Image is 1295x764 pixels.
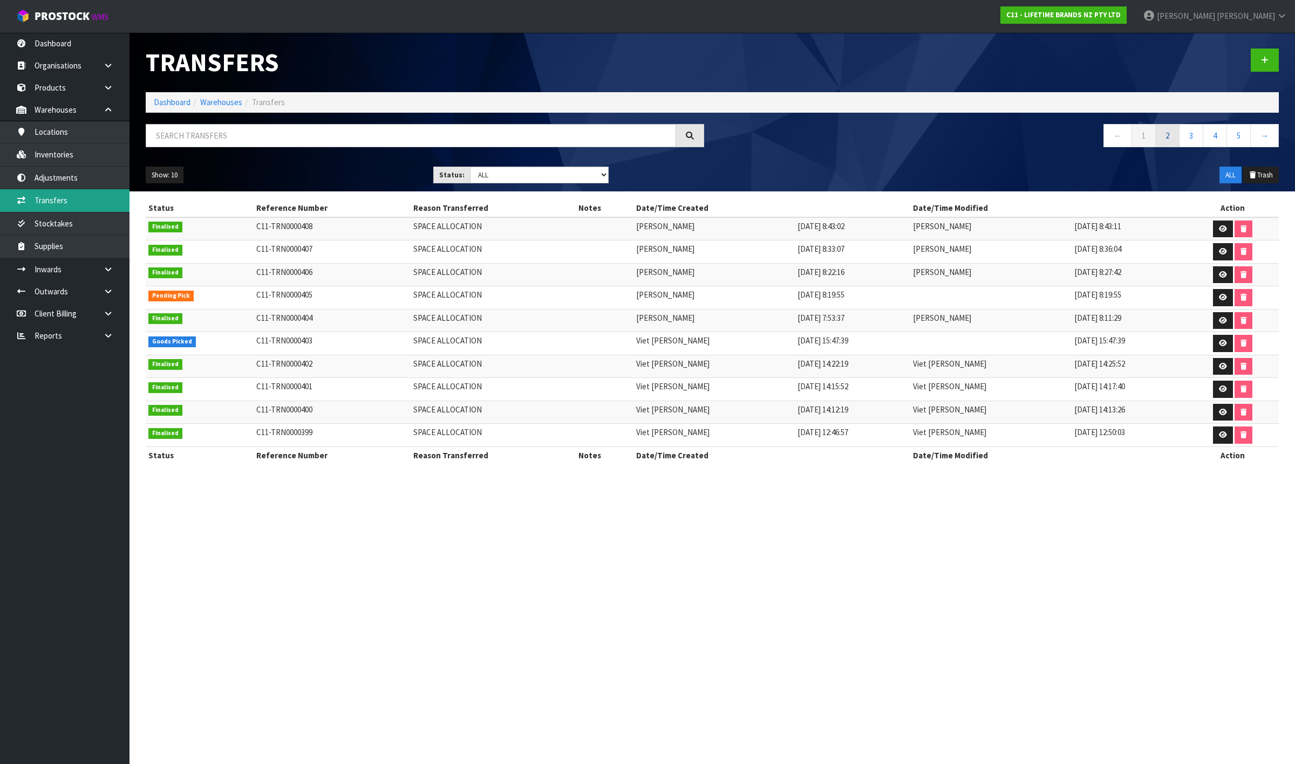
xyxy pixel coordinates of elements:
[148,428,182,439] span: Finalised
[411,263,576,286] td: SPACE ALLOCATION
[92,12,108,22] small: WMS
[1006,10,1121,19] strong: C11 - LIFETIME BRANDS NZ PTY LTD
[1187,199,1279,217] th: Action
[1072,424,1187,447] td: [DATE] 12:50:03
[910,263,1072,286] td: [PERSON_NAME]
[254,424,411,447] td: C11-TRN0000399
[795,240,910,264] td: [DATE] 8:33:07
[633,286,795,309] td: [PERSON_NAME]
[254,240,411,264] td: C11-TRN0000407
[148,382,182,393] span: Finalised
[148,291,194,301] span: Pending Pick
[795,424,910,447] td: [DATE] 12:46:57
[254,378,411,401] td: C11-TRN0000401
[200,97,242,107] a: Warehouses
[148,222,182,232] span: Finalised
[795,355,910,378] td: [DATE] 14:22:19
[910,240,1072,264] td: [PERSON_NAME]
[910,217,1072,240] td: [PERSON_NAME]
[1072,240,1187,264] td: [DATE] 8:36:04
[910,199,1187,217] th: Date/Time Modified
[1072,332,1187,355] td: [DATE] 15:47:39
[439,170,465,180] strong: Status:
[252,97,285,107] span: Transfers
[254,263,411,286] td: C11-TRN0000406
[16,9,30,23] img: cube-alt.png
[1157,11,1215,21] span: [PERSON_NAME]
[148,359,182,370] span: Finalised
[1072,263,1187,286] td: [DATE] 8:27:42
[254,199,411,217] th: Reference Number
[1203,124,1227,147] a: 4
[254,217,411,240] td: C11-TRN0000408
[148,267,182,278] span: Finalised
[633,332,795,355] td: Viet [PERSON_NAME]
[411,424,576,447] td: SPACE ALLOCATION
[795,217,910,240] td: [DATE] 8:43:02
[1179,124,1203,147] a: 3
[411,217,576,240] td: SPACE ALLOCATION
[795,332,910,355] td: [DATE] 15:47:39
[254,332,411,355] td: C11-TRN0000403
[254,309,411,332] td: C11-TRN0000404
[146,167,183,184] button: Show: 10
[1243,167,1279,184] button: Trash
[1072,217,1187,240] td: [DATE] 8:43:11
[633,263,795,286] td: [PERSON_NAME]
[633,401,795,424] td: Viet [PERSON_NAME]
[148,245,182,256] span: Finalised
[411,332,576,355] td: SPACE ALLOCATION
[795,309,910,332] td: [DATE] 7:53:37
[910,401,1072,424] td: Viet [PERSON_NAME]
[633,217,795,240] td: [PERSON_NAME]
[795,286,910,309] td: [DATE] 8:19:55
[411,446,576,464] th: Reason Transferred
[910,355,1072,378] td: Viet [PERSON_NAME]
[910,424,1072,447] td: Viet [PERSON_NAME]
[411,378,576,401] td: SPACE ALLOCATION
[411,240,576,264] td: SPACE ALLOCATION
[1187,446,1279,464] th: Action
[720,124,1279,150] nav: Page navigation
[633,309,795,332] td: [PERSON_NAME]
[146,124,676,147] input: Search transfers
[633,378,795,401] td: Viet [PERSON_NAME]
[1103,124,1132,147] a: ←
[146,49,704,76] h1: Transfers
[910,309,1072,332] td: [PERSON_NAME]
[254,355,411,378] td: C11-TRN0000402
[35,9,90,23] span: ProStock
[254,286,411,309] td: C11-TRN0000405
[148,313,182,324] span: Finalised
[576,199,633,217] th: Notes
[633,199,910,217] th: Date/Time Created
[1072,355,1187,378] td: [DATE] 14:25:52
[1072,286,1187,309] td: [DATE] 8:19:55
[411,286,576,309] td: SPACE ALLOCATION
[795,401,910,424] td: [DATE] 14:12:19
[411,355,576,378] td: SPACE ALLOCATION
[411,401,576,424] td: SPACE ALLOCATION
[411,199,576,217] th: Reason Transferred
[254,446,411,464] th: Reference Number
[146,446,254,464] th: Status
[254,401,411,424] td: C11-TRN0000400
[411,309,576,332] td: SPACE ALLOCATION
[1226,124,1251,147] a: 5
[633,446,910,464] th: Date/Time Created
[1250,124,1279,147] a: →
[633,424,795,447] td: Viet [PERSON_NAME]
[1000,6,1127,24] a: C11 - LIFETIME BRANDS NZ PTY LTD
[910,446,1187,464] th: Date/Time Modified
[633,240,795,264] td: [PERSON_NAME]
[1217,11,1275,21] span: [PERSON_NAME]
[154,97,190,107] a: Dashboard
[148,405,182,416] span: Finalised
[1155,124,1180,147] a: 2
[1132,124,1156,147] a: 1
[1072,401,1187,424] td: [DATE] 14:13:26
[1219,167,1242,184] button: ALL
[148,336,196,347] span: Goods Picked
[795,263,910,286] td: [DATE] 8:22:16
[910,378,1072,401] td: Viet [PERSON_NAME]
